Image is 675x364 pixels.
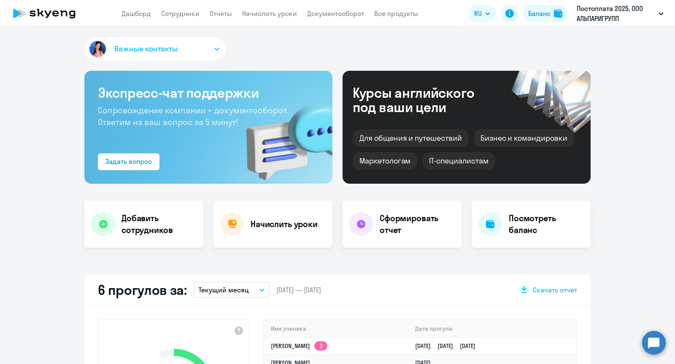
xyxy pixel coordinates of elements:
[523,5,567,22] button: Балансbalance
[242,9,297,18] a: Начислить уроки
[88,39,108,59] img: avatar
[105,156,152,166] div: Задать вопрос
[408,320,576,337] th: Дата прогула
[468,5,496,22] button: RU
[98,153,159,170] button: Задать вопрос
[353,86,497,114] div: Курсы английского под ваши цели
[509,212,584,236] h4: Посмотреть баланс
[314,341,327,351] app-skyeng-badge: 3
[84,37,226,61] button: Важные контакты
[114,43,178,54] span: Важные контакты
[572,3,668,24] button: Постоплата 2025, ООО АЛЬПАРИГРУПП
[98,84,319,101] h3: Экспресс-чат поддержки
[374,9,418,18] a: Все продукты
[577,3,655,24] p: Постоплата 2025, ООО АЛЬПАРИГРУПП
[533,285,577,294] span: Скачать отчет
[474,129,574,147] div: Бизнес и командировки
[276,285,321,294] span: [DATE] — [DATE]
[98,105,289,127] span: Сопровождение компании + документооборот. Ответим на ваш вопрос за 5 минут!
[199,285,249,295] p: Текущий месяц
[121,9,151,18] a: Дашборд
[353,152,417,170] div: Маркетологам
[264,320,408,337] th: Имя ученика
[161,9,200,18] a: Сотрудники
[528,8,551,19] div: Баланс
[474,8,482,19] span: RU
[415,342,482,350] a: [DATE][DATE][DATE]
[380,212,455,236] h4: Сформировать отчет
[121,212,197,236] h4: Добавить сотрудников
[307,9,364,18] a: Документооборот
[194,282,270,298] button: Текущий месяц
[554,9,562,18] img: balance
[234,89,332,184] img: bg-img
[422,152,495,170] div: IT-специалистам
[271,342,327,350] a: [PERSON_NAME]3
[251,218,318,230] h4: Начислить уроки
[210,9,232,18] a: Отчеты
[98,281,187,298] h2: 6 прогулов за:
[353,129,469,147] div: Для общения и путешествий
